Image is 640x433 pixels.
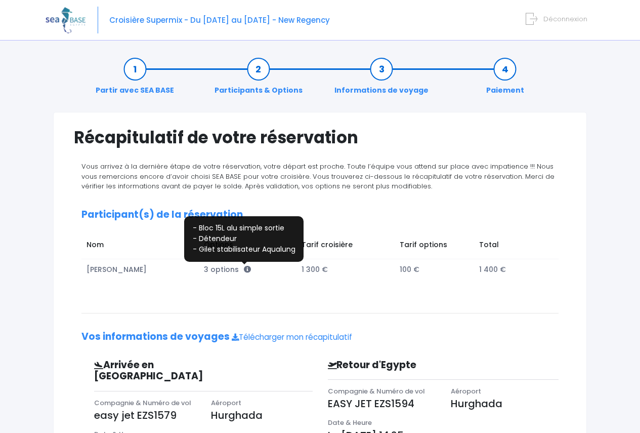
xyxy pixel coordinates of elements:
td: 1 400 € [474,259,548,280]
td: Tarif options [395,234,474,259]
a: Informations de voyage [329,64,434,96]
span: Aéroport [451,386,481,396]
a: Paiement [481,64,529,96]
p: Hurghada [451,396,559,411]
span: 3 options [204,264,251,274]
span: Compagnie & Numéro de vol [94,398,191,408]
td: [PERSON_NAME] [81,259,199,280]
a: Participants & Options [209,64,308,96]
td: 100 € [395,259,474,280]
p: EASY JET EZS1594 [328,396,436,411]
td: 1 300 € [296,259,395,280]
span: Croisière Supermix - Du [DATE] au [DATE] - New Regency [109,15,330,25]
p: easy jet EZS1579 [94,408,196,423]
span: Vous arrivez à la dernière étape de votre réservation, votre départ est proche. Toute l’équipe vo... [81,162,554,191]
td: Tarif croisière [296,234,395,259]
h3: Retour d'Egypte [320,360,505,371]
h3: Arrivée en [GEOGRAPHIC_DATA] [87,360,262,383]
span: Aéroport [211,398,241,408]
span: Déconnexion [543,14,587,24]
h1: Récapitulatif de votre réservation [74,128,566,147]
p: Hurghada [211,408,313,423]
p: - Bloc 15L alu simple sortie - Détendeur - Gilet stabilisateur Aqualung [188,218,301,255]
h2: Vos informations de voyages [81,331,559,343]
td: Total [474,234,548,259]
h2: Participant(s) de la réservation [81,209,559,221]
a: Partir avec SEA BASE [91,64,179,96]
td: Nom [81,234,199,259]
span: Compagnie & Numéro de vol [328,386,425,396]
a: Télécharger mon récapitulatif [232,332,352,342]
span: Date & Heure [328,418,372,427]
